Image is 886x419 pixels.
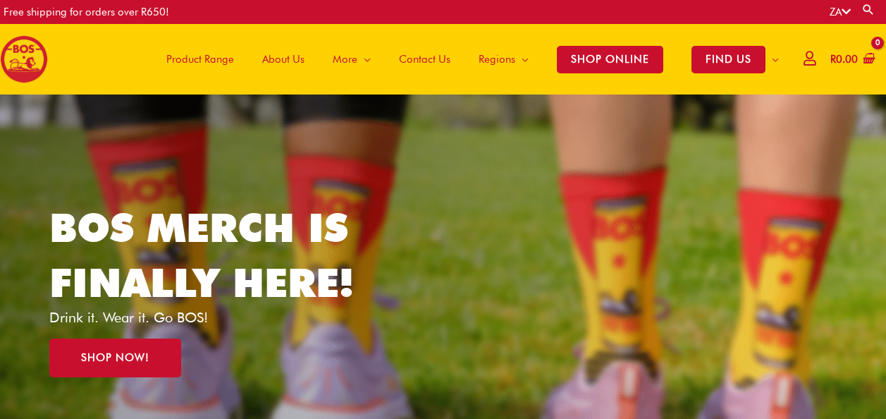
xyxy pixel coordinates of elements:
span: SHOP NOW! [81,353,149,363]
span: SHOP ONLINE [557,46,663,73]
span: FIND US [691,46,765,73]
a: View Shopping Cart, empty [827,44,875,75]
a: ZA [830,6,851,18]
span: Regions [479,38,515,80]
span: More [333,38,357,80]
span: Contact Us [399,38,450,80]
a: BOS MERCH IS FINALLY HERE! [49,204,354,306]
a: About Us [248,24,319,95]
a: Search button [861,3,875,16]
p: Drink it. Wear it. Go BOS! [49,310,375,324]
bdi: 0.00 [830,53,858,66]
nav: Site Navigation [142,24,793,95]
a: Regions [464,24,543,95]
a: SHOP NOW! [49,339,181,377]
a: Contact Us [385,24,464,95]
span: Product Range [166,38,234,80]
a: Product Range [152,24,248,95]
span: About Us [262,38,304,80]
span: R [830,53,836,66]
a: SHOP ONLINE [543,24,677,95]
a: More [319,24,385,95]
